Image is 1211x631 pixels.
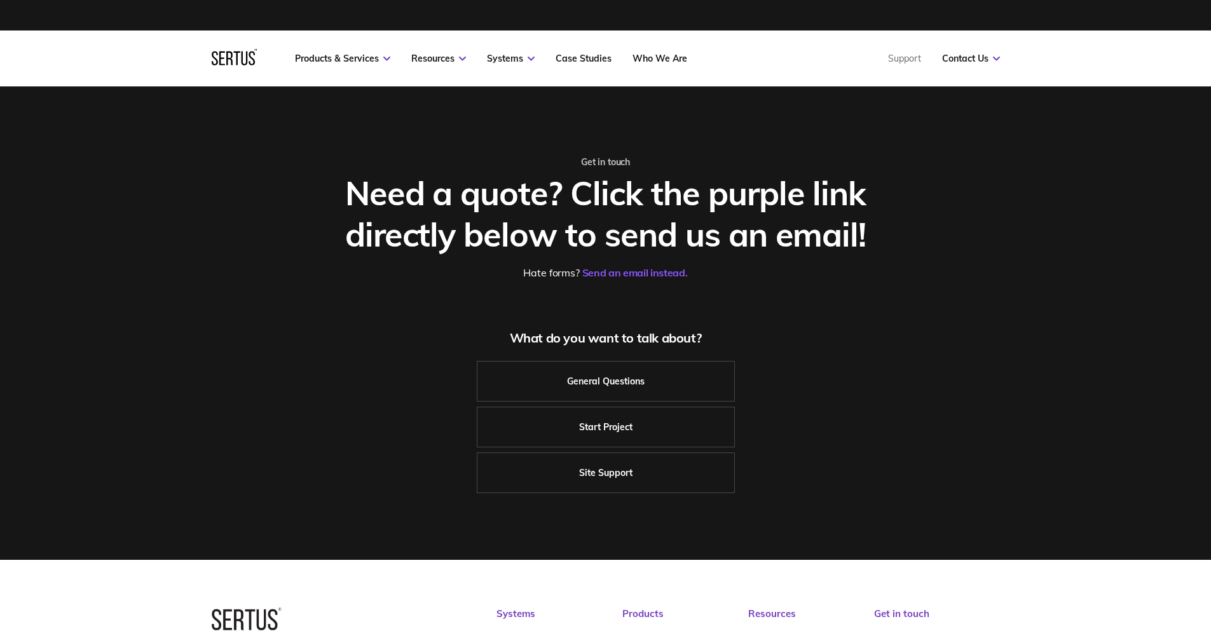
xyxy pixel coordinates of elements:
[321,172,890,255] div: Need a quote? Click the purple link directly below to send us an email!
[477,361,735,402] a: General Questions
[477,407,735,447] a: Start Project
[321,266,890,279] div: Hate forms?
[411,53,466,64] a: Resources
[295,53,390,64] a: Products & Services
[633,53,687,64] a: Who We Are
[321,330,890,346] div: What do you want to talk about?
[487,53,535,64] a: Systems
[942,53,1000,64] a: Contact Us
[888,53,921,64] a: Support
[321,156,890,168] div: Get in touch
[582,266,688,279] a: Send an email instead.
[556,53,612,64] a: Case Studies
[477,452,735,493] a: Site Support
